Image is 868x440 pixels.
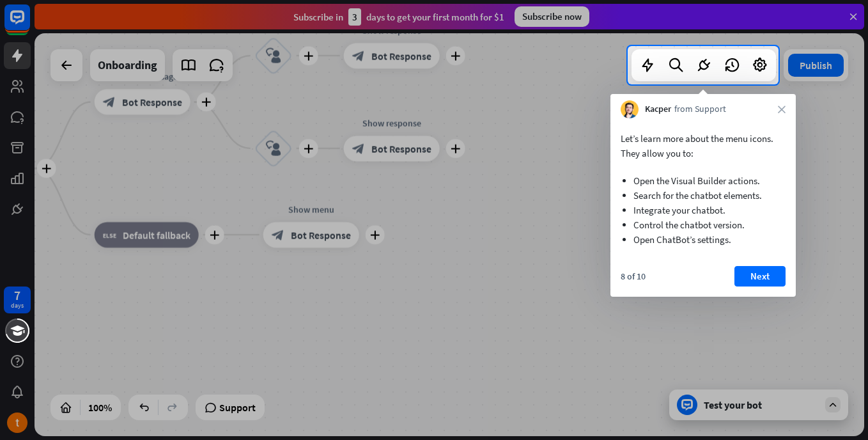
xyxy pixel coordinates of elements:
li: Integrate your chatbot. [633,203,773,217]
li: Control the chatbot version. [633,217,773,232]
div: 8 of 10 [621,271,646,282]
span: from Support [674,103,726,116]
span: Kacper [645,103,671,116]
p: Let’s learn more about the menu icons. They allow you to: [621,131,786,161]
button: Next [734,266,786,287]
button: Open LiveChat chat widget [10,5,49,43]
li: Search for the chatbot elements. [633,188,773,203]
li: Open the Visual Builder actions. [633,173,773,188]
li: Open ChatBot’s settings. [633,232,773,247]
i: close [778,106,786,113]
